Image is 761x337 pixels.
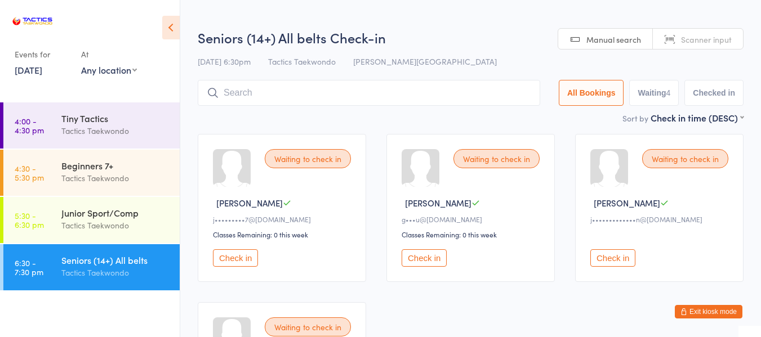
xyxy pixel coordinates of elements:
[198,56,251,67] span: [DATE] 6:30pm
[61,124,170,137] div: Tactics Taekwondo
[81,45,137,64] div: At
[622,113,648,124] label: Sort by
[61,172,170,185] div: Tactics Taekwondo
[590,214,732,224] div: j•••••••••••••n@[DOMAIN_NAME]
[3,102,180,149] a: 4:00 -4:30 pmTiny TacticsTactics Taekwondo
[3,197,180,243] a: 5:30 -6:30 pmJunior Sport/CompTactics Taekwondo
[81,64,137,76] div: Any location
[666,88,671,97] div: 4
[61,206,170,219] div: Junior Sport/Comp
[213,249,258,267] button: Check in
[15,164,44,182] time: 4:30 - 5:30 pm
[684,80,744,106] button: Checked in
[681,34,732,45] span: Scanner input
[213,214,354,224] div: j•••••••••7@[DOMAIN_NAME]
[586,34,641,45] span: Manual search
[3,150,180,196] a: 4:30 -5:30 pmBeginners 7+Tactics Taekwondo
[675,305,742,318] button: Exit kiosk mode
[402,214,543,224] div: g•••u@[DOMAIN_NAME]
[268,56,336,67] span: Tactics Taekwondo
[651,111,744,124] div: Check in time (DESC)
[405,197,471,209] span: [PERSON_NAME]
[265,317,351,336] div: Waiting to check in
[402,230,543,239] div: Classes Remaining: 0 this week
[265,149,351,168] div: Waiting to check in
[61,159,170,172] div: Beginners 7+
[11,8,54,34] img: Tactics Taekwondo
[15,64,42,76] a: [DATE]
[559,80,624,106] button: All Bookings
[3,244,180,290] a: 6:30 -7:30 pmSeniors (14+) All beltsTactics Taekwondo
[15,258,43,276] time: 6:30 - 7:30 pm
[453,149,540,168] div: Waiting to check in
[594,197,660,209] span: [PERSON_NAME]
[61,112,170,124] div: Tiny Tactics
[198,28,744,47] h2: Seniors (14+) All belts Check-in
[213,230,354,239] div: Classes Remaining: 0 this week
[61,254,170,266] div: Seniors (14+) All belts
[15,116,44,134] time: 4:00 - 4:30 pm
[61,219,170,232] div: Tactics Taekwondo
[216,197,283,209] span: [PERSON_NAME]
[353,56,497,67] span: [PERSON_NAME][GEOGRAPHIC_DATA]
[15,45,70,64] div: Events for
[61,266,170,279] div: Tactics Taekwondo
[642,149,728,168] div: Waiting to check in
[629,80,679,106] button: Waiting4
[402,249,447,267] button: Check in
[198,80,540,106] input: Search
[15,211,44,229] time: 5:30 - 6:30 pm
[590,249,635,267] button: Check in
